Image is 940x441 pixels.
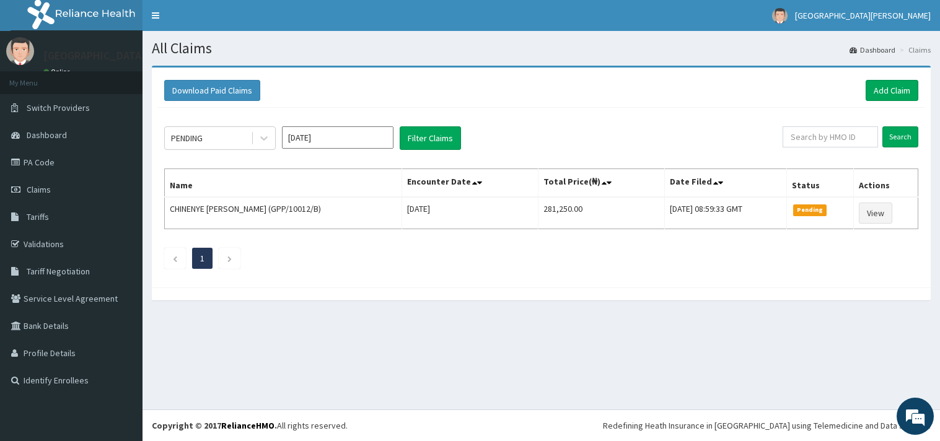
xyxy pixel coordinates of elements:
input: Search by HMO ID [783,126,878,147]
td: CHINENYE [PERSON_NAME] (GPP/10012/B) [165,197,402,229]
a: Page 1 is your current page [200,253,204,264]
a: RelianceHMO [221,420,275,431]
input: Select Month and Year [282,126,393,149]
button: Download Paid Claims [164,80,260,101]
button: Filter Claims [400,126,461,150]
th: Name [165,169,402,198]
th: Status [786,169,853,198]
a: Dashboard [850,45,895,55]
a: Add Claim [866,80,918,101]
input: Search [882,126,918,147]
td: [DATE] 08:59:33 GMT [665,197,787,229]
span: Tariff Negotiation [27,266,90,277]
div: PENDING [171,132,203,144]
th: Date Filed [665,169,787,198]
td: 281,250.00 [538,197,665,229]
div: Redefining Heath Insurance in [GEOGRAPHIC_DATA] using Telemedicine and Data Science! [603,419,931,432]
th: Total Price(₦) [538,169,665,198]
th: Actions [853,169,918,198]
td: [DATE] [402,197,538,229]
h1: All Claims [152,40,931,56]
span: Tariffs [27,211,49,222]
span: Dashboard [27,129,67,141]
span: Switch Providers [27,102,90,113]
strong: Copyright © 2017 . [152,420,277,431]
img: User Image [6,37,34,65]
span: Pending [793,204,827,216]
li: Claims [897,45,931,55]
a: Next page [227,253,232,264]
img: User Image [772,8,788,24]
footer: All rights reserved. [143,409,940,441]
a: Previous page [172,253,178,264]
th: Encounter Date [402,169,538,198]
span: Claims [27,184,51,195]
span: [GEOGRAPHIC_DATA][PERSON_NAME] [795,10,931,21]
p: [GEOGRAPHIC_DATA][PERSON_NAME] [43,50,227,61]
a: View [859,203,892,224]
a: Online [43,68,73,76]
